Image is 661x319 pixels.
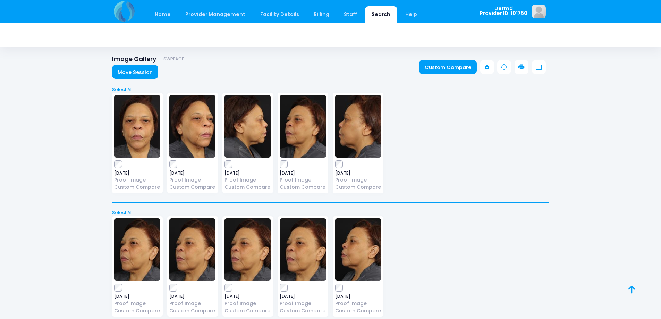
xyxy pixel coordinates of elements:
img: image [114,95,160,158]
span: [DATE] [280,171,326,175]
a: Select All [110,86,551,93]
a: Provider Management [179,6,252,23]
a: Custom Compare [169,307,215,314]
span: [DATE] [169,171,215,175]
a: Proof Image [114,176,160,184]
a: Proof Image [280,176,326,184]
a: Proof Image [280,300,326,307]
a: Custom Compare [169,184,215,191]
img: image [169,95,215,158]
a: Staff [337,6,364,23]
a: Home [148,6,178,23]
a: Proof Image [335,300,381,307]
img: image [532,5,546,18]
a: Custom Compare [114,184,160,191]
img: image [224,95,271,158]
a: Custom Compare [224,184,271,191]
a: Proof Image [169,300,215,307]
span: [DATE] [169,294,215,299]
img: image [224,218,271,281]
a: Facility Details [253,6,306,23]
a: Proof Image [335,176,381,184]
img: image [335,95,381,158]
a: Billing [307,6,336,23]
a: Move Session [112,65,159,79]
img: image [280,218,326,281]
span: [DATE] [224,171,271,175]
small: SWPEACE [163,57,184,62]
img: image [169,218,215,281]
span: Dermd Provider ID: 101750 [480,6,527,16]
span: [DATE] [114,171,160,175]
h1: Image Gallery [112,56,184,63]
a: Proof Image [224,300,271,307]
a: Proof Image [224,176,271,184]
img: image [280,95,326,158]
span: [DATE] [335,171,381,175]
span: [DATE] [224,294,271,299]
span: [DATE] [335,294,381,299]
a: Custom Compare [419,60,477,74]
a: Proof Image [114,300,160,307]
a: Custom Compare [280,307,326,314]
a: Proof Image [169,176,215,184]
a: Help [398,6,424,23]
a: Custom Compare [335,307,381,314]
a: Custom Compare [335,184,381,191]
a: Select All [110,209,551,216]
img: image [335,218,381,281]
span: [DATE] [280,294,326,299]
a: Custom Compare [224,307,271,314]
a: Custom Compare [280,184,326,191]
a: Search [365,6,397,23]
img: image [114,218,160,281]
a: Custom Compare [114,307,160,314]
span: [DATE] [114,294,160,299]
